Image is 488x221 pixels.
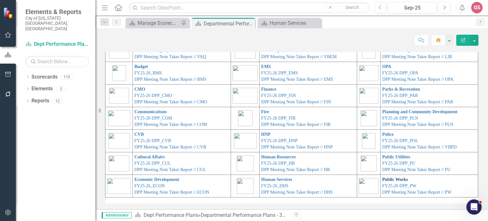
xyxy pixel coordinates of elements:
[134,167,206,172] a: DPP Meeting Note Taker Report // CUL
[261,109,269,114] a: Fire
[134,100,207,104] a: DPP Meeting Note Taker Report // CMO
[261,54,337,59] a: DPP Meeting Note Taker Report // VBEM
[382,77,453,82] a: DPP Meeting Note Taker Report // OPA
[127,19,180,27] a: Manage Scorecards
[107,178,131,194] img: Economic%20Development.png
[382,109,457,114] a: Planning and Community Development
[361,155,377,171] img: Public%20Utilities.png
[25,16,89,31] small: City of [US_STATE][GEOGRAPHIC_DATA], [GEOGRAPHIC_DATA]
[109,155,129,171] img: Cultural%20Affairs.png
[201,212,303,218] div: Departmental Performance Plans - 3 Columns
[238,110,253,126] img: Fire.png
[382,87,420,92] a: Parks & Recreation
[336,3,368,12] button: Search
[144,212,198,218] a: Dept Performance Plans
[359,178,379,194] img: Public%20Works.png
[382,155,410,159] a: Public Utilities
[382,132,394,137] a: Police
[129,2,369,13] input: Search ClearPoint...
[261,64,271,69] a: EMS
[134,138,171,143] a: FY25-26 DPP_CVB
[134,132,144,137] a: CVB
[237,178,254,194] img: Human%20Services.png
[134,183,165,188] a: FY25-26_ECON
[134,145,206,149] a: DPP Meeting Note Taker Report // CVB
[31,97,49,105] a: Reports
[261,177,292,182] a: Human Services
[233,65,258,81] img: Emergency%20Medical%20Services.png
[382,93,418,98] a: FY25-26 DPP_PAR
[261,155,296,159] a: Human Resources
[138,19,180,27] div: Manage Scorecards
[261,132,271,137] a: HNP
[134,161,171,166] a: FY25-26 DPP_CUL
[382,122,453,127] a: DPP Meeting Note Taker Report // PLN
[3,7,14,18] img: ClearPoint Strategy
[382,190,451,195] a: DPP Meeting Note Taker Report // PW
[261,122,331,127] a: DPP Meeting Note Taker Report // FIR
[345,5,359,10] span: Search
[56,86,66,92] div: 2
[388,2,437,13] button: Sep-25
[134,64,148,69] a: Budget
[382,71,418,75] a: FY25-26 DPP_OPA
[382,100,453,104] a: DPP Meeting Note Taker Report // PAR
[108,110,130,126] img: Communications.png
[134,93,172,98] a: FY25-26 DPP_CMO
[382,54,452,59] a: DPP Meeting Note Taker Report // LIB
[61,74,73,79] div: 116
[134,116,172,121] a: FY25-26 DPP_COM
[134,71,162,75] a: FY25-26_BMS
[261,161,295,166] a: FY25-26 DPP_HR
[382,167,451,172] a: DPP Meeting Note Taker Report // PU
[261,183,288,188] a: FY25-26_DHS
[134,109,167,114] a: Communications
[261,190,333,195] a: DPP Meeting Note Taker Report // DHS
[382,183,417,188] a: FY25-26 DPP_PW
[261,167,330,172] a: DPP Meeting Note Taker Report // HR
[25,56,89,67] input: Search Below...
[382,161,416,166] a: FY25-26 DPP_PU
[233,88,258,104] img: Finance.png
[31,73,58,81] a: Scorecards
[261,116,296,121] a: FY25-26 DPP_FIR
[382,177,408,182] a: Public Works
[471,2,483,13] button: GS
[134,122,207,127] a: DPP Meeting Note Taker Report // COM
[362,133,376,149] img: Police.png
[382,138,418,143] a: FY25-26 DPP_POL
[102,212,132,218] span: Administrator
[261,87,276,92] a: Finance
[134,190,209,195] a: DPP Meeting Note Taker Report // ECON
[134,54,206,59] a: DPP Meeting Note Taker Report // VAQ
[382,145,457,149] a: DPP Meeting Note Taker Report // VBPD
[361,110,377,126] img: Planning%20&%20Community%20Development.png
[261,93,296,98] a: FY25-26 DPP_FIN
[112,65,126,81] img: Budget.png
[25,41,89,48] a: Dept Performance Plans
[359,65,379,81] img: Office%20of%20Performance%20&%20Accountability.png
[261,71,298,75] a: FY25-26 DPP_EMS
[382,64,391,69] a: OPA
[52,98,63,104] div: 12
[359,88,378,104] img: Parks%20&%20Recreation.png
[237,155,254,171] img: Human%20Resources.png
[466,199,482,215] iframe: Intercom live chat
[261,77,333,82] a: DPP Meeting Note Taker Report // EMS
[382,116,418,121] a: FY25-26 DPP_PLN
[261,138,298,143] a: FY25-26 DPP_HNP
[261,100,331,104] a: DPP Meeting Note Taker Report // FIN
[134,155,165,159] a: Cultural Affairs
[109,88,129,104] img: City%20Manager's%20Office.png
[134,177,179,182] a: Economic Development
[204,20,254,28] div: Departmental Performance Plans - 3 Columns
[25,8,89,16] span: Elements & Reports
[259,19,320,27] a: Human Services
[390,4,435,12] div: Sep-25
[31,85,53,93] a: Elements
[135,212,287,219] div: »
[270,19,320,27] div: Human Services
[108,133,130,149] img: Convention%20&%20Visitors%20Bureau.png
[261,145,333,149] a: DPP Meeting Note Taker Report // HNP
[134,87,145,92] a: CMO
